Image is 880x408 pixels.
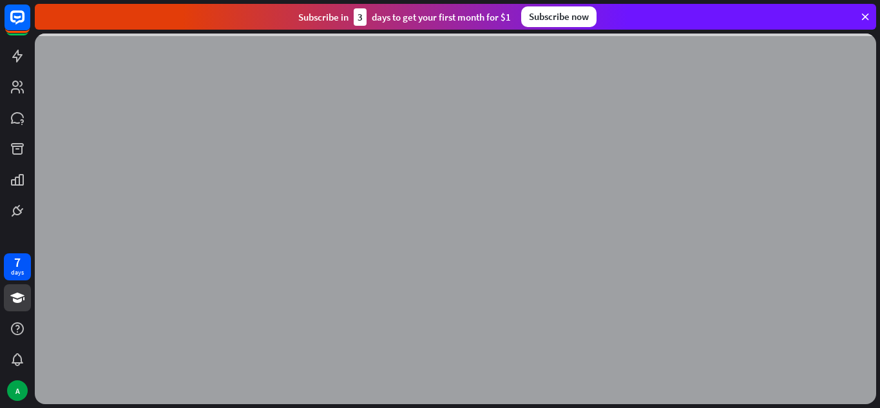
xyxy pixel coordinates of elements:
div: A [7,380,28,401]
div: 7 [14,257,21,268]
div: Subscribe now [521,6,597,27]
a: 7 days [4,253,31,280]
div: Subscribe in days to get your first month for $1 [298,8,511,26]
div: 3 [354,8,367,26]
div: days [11,268,24,277]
